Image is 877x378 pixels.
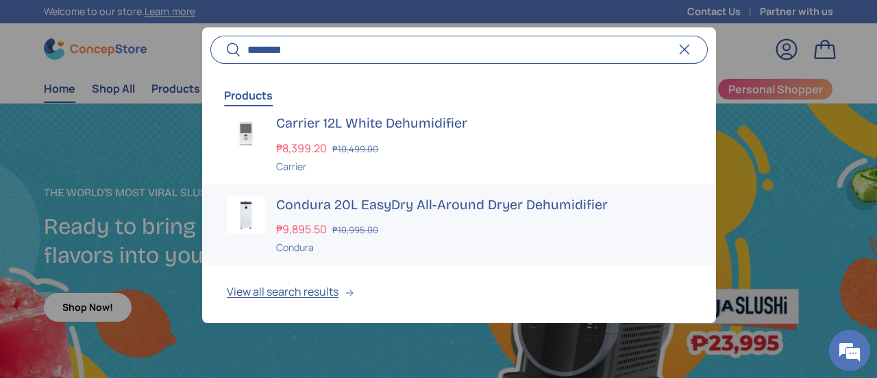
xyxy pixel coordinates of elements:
[276,240,691,255] div: Condura
[79,106,189,244] span: We're online!
[276,222,330,237] strong: ₱9,895.50
[227,196,265,234] img: condura-easy-dry-dehumidifier-full-view-concepstore.ph
[276,141,330,156] strong: ₱8,399.20
[276,159,691,174] div: Carrier
[332,224,378,236] s: ₱10,995.00
[276,196,691,215] h3: Condura 20L EasyDry All-Around Dryer Dehumidifier
[202,265,715,323] button: View all search results
[227,114,265,152] img: carrier-dehumidifier-12-liter-full-view-concepstore
[7,241,261,289] textarea: Type your message and hit 'Enter'
[225,7,258,40] div: Minimize live chat window
[276,114,691,133] h3: Carrier 12L White Dehumidifier
[224,80,273,111] button: Products
[202,103,715,185] a: carrier-dehumidifier-12-liter-full-view-concepstore Carrier 12L White Dehumidifier ₱8,399.20 ₱10,...
[71,77,230,95] div: Chat with us now
[332,143,378,155] s: ₱10,499.00
[202,185,715,266] a: condura-easy-dry-dehumidifier-full-view-concepstore.ph Condura 20L EasyDry All-Around Dryer Dehum...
